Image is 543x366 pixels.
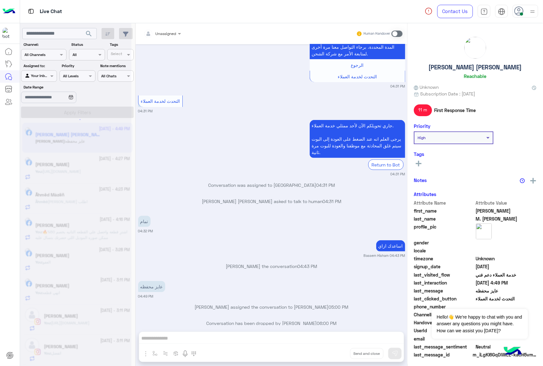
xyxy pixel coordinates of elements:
[425,7,433,15] img: spinner
[138,304,405,310] p: [PERSON_NAME] assigned the conversation to [PERSON_NAME]
[156,31,176,36] span: Unassigned
[437,5,473,18] a: Contact Us
[414,191,437,197] h6: Attributes
[414,200,475,206] span: Attribute Name
[363,31,390,36] small: Human Handover
[138,109,153,114] small: 04:31 PM
[473,351,537,358] span: m_iLgKl6GqDIWLE-kaCH5vmLmiwBmneFV4E2YEDrQuG7Jm71rUvHozUeN-Uuc3r8NFQOqN8DAFSi215hN_DOD_CQ
[351,62,364,68] span: الرجوع
[414,319,475,326] span: HandoverOn
[138,216,151,227] p: 26/9/2025, 4:32 PM
[338,74,377,79] span: التحدث لخدمة العملاء
[414,303,475,310] span: phone_number
[3,5,15,18] img: Logo
[476,247,537,254] span: null
[414,271,475,278] span: last_visited_flow
[502,341,524,363] img: hulul-logo.png
[414,279,475,286] span: last_interaction
[391,172,405,177] small: 04:31 PM
[429,64,522,71] h5: [PERSON_NAME] [PERSON_NAME]
[414,263,475,270] span: signup_date
[464,73,487,79] h6: Reachable
[138,294,153,299] small: 04:49 PM
[298,264,317,269] span: 04:43 PM
[414,215,475,222] span: last_name
[476,271,537,278] span: خدمة العملاء دعم فني
[414,208,475,214] span: first_name
[414,239,475,246] span: gender
[364,253,405,258] small: Bassem Hisham 04:43 PM
[414,104,432,116] span: 11 m
[40,7,62,16] p: Live Chat
[110,51,122,58] div: Select
[138,229,153,234] small: 04:32 PM
[141,98,180,104] span: التحدث لخدمة العملاء
[310,120,405,158] p: 26/9/2025, 4:31 PM
[414,123,431,129] h6: Priority
[476,223,492,239] img: picture
[476,215,537,222] span: M. Youssef
[531,178,536,184] img: add
[391,84,405,89] small: 04:31 PM
[414,343,475,350] span: last_message_sentiment
[329,304,349,310] span: 05:00 PM
[316,182,335,188] span: 04:31 PM
[432,309,528,339] span: Hello!👋 We're happy to chat with you and answer any questions you might have. How can we assist y...
[414,335,475,342] span: email
[138,281,165,292] p: 26/9/2025, 4:49 PM
[414,177,427,183] h6: Notes
[476,208,537,214] span: Abdel-Rahman
[476,279,537,286] span: 2025-09-26T13:49:54.976Z
[414,223,475,238] span: profile_pic
[414,295,475,302] span: last_clicked_button
[476,263,537,270] span: 2025-09-26T13:29:33.938Z
[476,200,537,206] span: Attribute Value
[138,198,405,205] p: [PERSON_NAME] [PERSON_NAME] asked to talk to human
[70,114,81,125] div: loading...
[414,351,472,358] span: last_message_id
[418,135,426,140] b: High
[476,287,537,294] span: عايز محفظه
[498,8,505,15] img: tab
[27,7,35,15] img: tab
[322,199,341,204] span: 04:31 PM
[476,343,537,350] span: 0
[481,8,488,15] img: tab
[414,327,475,334] span: UserId
[414,287,475,294] span: last_message
[414,311,475,318] span: ChannelId
[414,247,475,254] span: locale
[476,255,537,262] span: Unknown
[376,240,405,251] p: 26/9/2025, 4:43 PM
[414,84,439,90] span: Unknown
[368,159,404,170] div: Return to Bot
[529,8,537,16] img: profile
[520,178,525,183] img: notes
[434,107,476,114] span: First Response Time
[3,28,14,39] img: 713415422032625
[350,348,384,359] button: Send and close
[478,5,490,18] a: tab
[414,255,475,262] span: timezone
[476,239,537,246] span: null
[317,320,337,326] span: 06:00 PM
[138,320,405,327] p: Conversation has been dropped by [PERSON_NAME]
[138,263,405,270] p: [PERSON_NAME] the conversation
[138,182,405,188] p: Conversation was assigned to [GEOGRAPHIC_DATA]
[465,37,486,59] img: picture
[420,90,476,97] span: Subscription Date : [DATE]
[414,151,537,157] h6: Tags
